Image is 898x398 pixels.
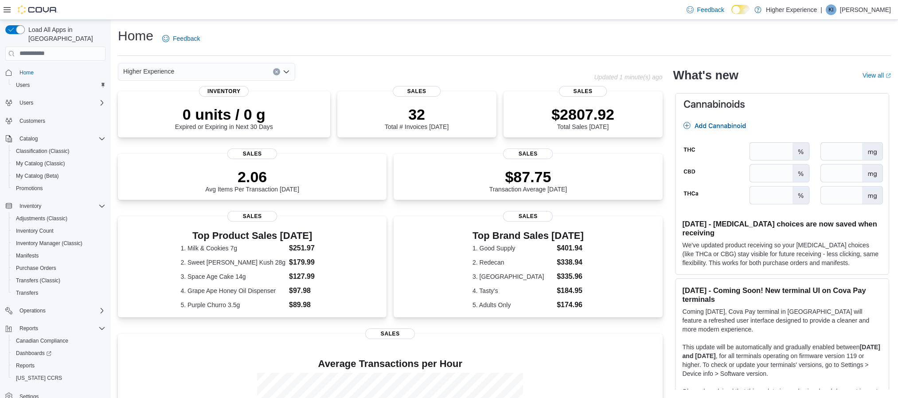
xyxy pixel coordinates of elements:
p: Coming [DATE], Cova Pay terminal in [GEOGRAPHIC_DATA] will feature a refreshed user interface des... [683,307,882,334]
h2: What's new [673,68,738,82]
a: [US_STATE] CCRS [12,373,66,383]
p: | [820,4,822,15]
div: Total Sales [DATE] [551,105,614,130]
span: Customers [16,115,105,126]
span: Sales [227,211,277,222]
dt: 1. Good Supply [472,244,553,253]
button: Transfers [9,287,109,299]
span: Sales [559,86,607,97]
span: Load All Apps in [GEOGRAPHIC_DATA] [25,25,105,43]
span: Manifests [12,250,105,261]
span: Transfers (Classic) [12,275,105,286]
span: Reports [20,325,38,332]
a: Feedback [159,30,203,47]
a: Inventory Manager (Classic) [12,238,86,249]
button: Catalog [16,133,41,144]
button: Users [2,97,109,109]
span: Inventory Manager (Classic) [12,238,105,249]
span: Home [16,67,105,78]
dt: 5. Adults Only [472,300,553,309]
span: Customers [20,117,45,125]
span: Inventory [16,201,105,211]
span: Reports [16,362,35,369]
button: Inventory [16,201,45,211]
span: Home [20,69,34,76]
span: Reports [12,360,105,371]
div: Avg Items Per Transaction [DATE] [205,168,299,193]
span: Purchase Orders [16,265,56,272]
span: Operations [16,305,105,316]
span: Dashboards [16,350,51,357]
button: Inventory Manager (Classic) [9,237,109,250]
span: Feedback [173,34,200,43]
dd: $127.99 [289,271,324,282]
a: Transfers (Classic) [12,275,64,286]
button: Promotions [9,182,109,195]
span: Catalog [20,135,38,142]
span: Sales [393,86,441,97]
p: [PERSON_NAME] [840,4,891,15]
span: Sales [227,148,277,159]
span: Transfers (Classic) [16,277,60,284]
span: Promotions [12,183,105,194]
button: Reports [9,359,109,372]
input: Dark Mode [731,5,750,14]
button: Clear input [273,68,280,75]
button: My Catalog (Classic) [9,157,109,170]
dt: 3. [GEOGRAPHIC_DATA] [472,272,553,281]
span: Dashboards [12,348,105,359]
a: View allExternal link [863,72,891,79]
button: Inventory [2,200,109,212]
p: Higher Experience [766,4,817,15]
p: We've updated product receiving so your [MEDICAL_DATA] choices (like THCa or CBG) stay visible fo... [683,241,882,267]
button: Operations [2,304,109,317]
span: KI [828,4,833,15]
img: Cova [18,5,58,14]
a: My Catalog (Beta) [12,171,62,181]
h3: Top Brand Sales [DATE] [472,230,584,241]
h4: Average Transactions per Hour [125,359,656,369]
a: My Catalog (Classic) [12,158,69,169]
a: Dashboards [12,348,55,359]
span: My Catalog (Beta) [16,172,59,179]
a: Inventory Count [12,226,57,236]
button: Customers [2,114,109,127]
dd: $174.96 [557,300,584,310]
a: Purchase Orders [12,263,60,273]
dd: $89.98 [289,300,324,310]
a: Promotions [12,183,47,194]
span: Inventory [20,203,41,210]
button: Users [16,98,37,108]
p: 32 [385,105,449,123]
a: Reports [12,360,38,371]
button: Users [9,79,109,91]
span: Users [20,99,33,106]
span: Adjustments (Classic) [12,213,105,224]
p: This update will be automatically and gradually enabled between , for all terminals operating on ... [683,343,882,378]
span: Classification (Classic) [16,148,70,155]
span: Sales [365,328,415,339]
dd: $338.94 [557,257,584,268]
a: Adjustments (Classic) [12,213,71,224]
h3: [DATE] - Coming Soon! New terminal UI on Cova Pay terminals [683,286,882,304]
button: Open list of options [283,68,290,75]
span: Promotions [16,185,43,192]
span: Purchase Orders [12,263,105,273]
div: Transaction Average [DATE] [489,168,567,193]
span: Reports [16,323,105,334]
dd: $179.99 [289,257,324,268]
dd: $401.94 [557,243,584,254]
span: Washington CCRS [12,373,105,383]
a: Home [16,67,37,78]
h3: [DATE] - [MEDICAL_DATA] choices are now saved when receiving [683,219,882,237]
span: Operations [20,307,46,314]
button: My Catalog (Beta) [9,170,109,182]
span: Adjustments (Classic) [16,215,67,222]
dt: 1. Milk & Cookies 7g [180,244,285,253]
dt: 5. Purple Churro 3.5g [180,300,285,309]
span: Canadian Compliance [16,337,68,344]
button: Manifests [9,250,109,262]
a: Dashboards [9,347,109,359]
dt: 4. Tasty's [472,286,553,295]
button: Adjustments (Classic) [9,212,109,225]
